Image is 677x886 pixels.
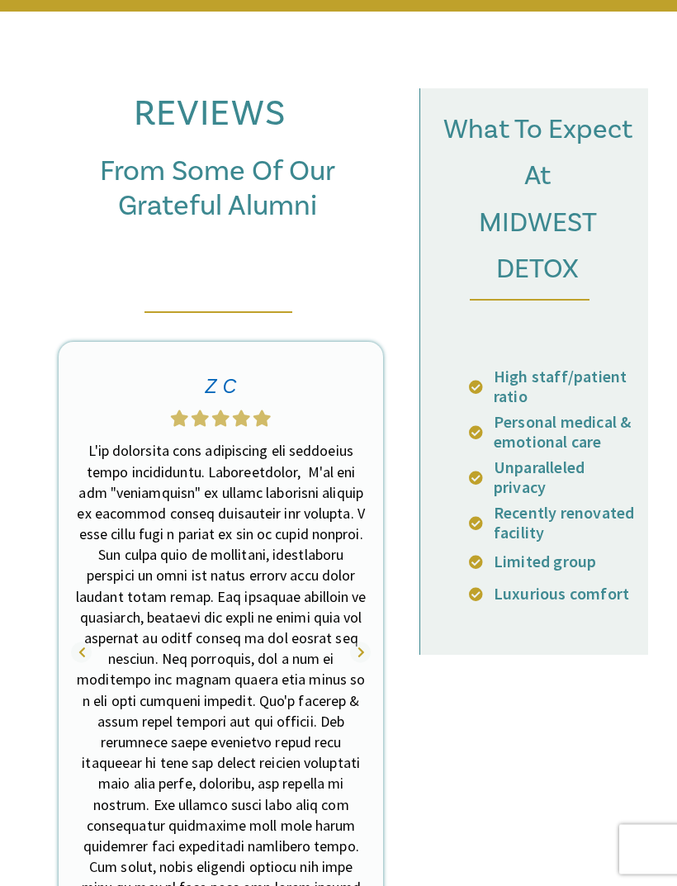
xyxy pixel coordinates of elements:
p: High staff/patient ratio [494,367,640,407]
span: What To Expect At MIDWEST DETOX [443,113,632,287]
p: Recently renovated facility [494,504,640,543]
label: 4 out of 5 stars [230,411,251,428]
p: Limited group [494,552,640,572]
label: 1 out of 5 stars [170,411,189,428]
label: 2 out of 5 stars [189,411,210,428]
h4: Z C [75,377,367,400]
p: Luxurious comfort [494,585,640,604]
label: 3 out of 5 stars [210,411,230,428]
span: REVIEWS [134,92,286,138]
span: From Some Of Our Grateful Alumni [100,154,335,225]
p: Unparalleled privacy [494,458,640,498]
label: 5 out of 5 stars [251,411,272,428]
p: Personal medical & emotional care [494,413,640,452]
